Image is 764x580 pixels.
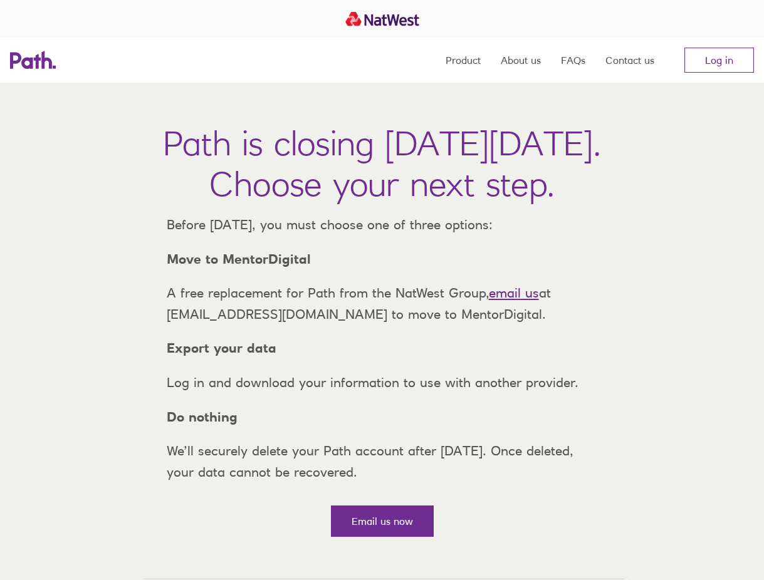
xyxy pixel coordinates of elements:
[331,505,434,537] a: Email us now
[561,38,585,83] a: FAQs
[163,123,601,204] h1: Path is closing [DATE][DATE]. Choose your next step.
[605,38,654,83] a: Contact us
[501,38,541,83] a: About us
[489,285,539,301] a: email us
[157,440,608,482] p: We’ll securely delete your Path account after [DATE]. Once deleted, your data cannot be recovered.
[167,251,311,267] strong: Move to MentorDigital
[167,340,276,356] strong: Export your data
[157,372,608,393] p: Log in and download your information to use with another provider.
[167,409,238,425] strong: Do nothing
[157,214,608,236] p: Before [DATE], you must choose one of three options:
[157,282,608,324] p: A free replacement for Path from the NatWest Group, at [EMAIL_ADDRESS][DOMAIN_NAME] to move to Me...
[446,38,481,83] a: Product
[684,48,754,73] a: Log in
